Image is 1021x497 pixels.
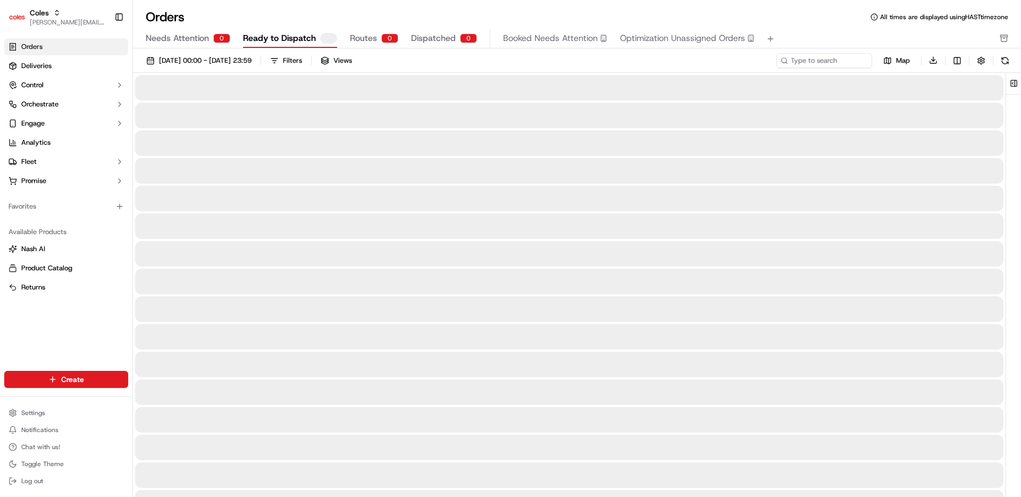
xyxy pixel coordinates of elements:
[4,241,128,258] button: Nash AI
[21,443,60,451] span: Chat with us!
[30,7,49,18] button: Coles
[316,53,357,68] button: Views
[381,34,398,43] div: 0
[4,96,128,113] button: Orchestrate
[21,244,45,254] span: Nash AI
[21,157,37,167] span: Fleet
[4,457,128,471] button: Toggle Theme
[146,9,185,26] h1: Orders
[21,409,45,417] span: Settings
[503,32,598,45] span: Booked Needs Attention
[4,153,128,170] button: Fleet
[4,172,128,189] button: Promise
[146,32,209,45] span: Needs Attention
[21,138,51,147] span: Analytics
[21,119,45,128] span: Engage
[4,474,128,488] button: Log out
[333,56,352,65] span: Views
[876,54,917,67] button: Map
[4,279,128,296] button: Returns
[21,477,43,485] span: Log out
[159,56,252,65] span: [DATE] 00:00 - [DATE] 23:59
[141,53,256,68] button: [DATE] 00:00 - [DATE] 23:59
[4,423,128,437] button: Notifications
[4,134,128,151] a: Analytics
[896,56,910,65] span: Map
[620,32,745,45] span: Optimization Unassigned Orders
[4,198,128,215] div: Favorites
[21,42,43,52] span: Orders
[9,9,26,26] img: Coles
[4,440,128,454] button: Chat with us!
[4,260,128,277] button: Product Catalog
[21,100,58,109] span: Orchestrate
[30,18,106,27] button: [PERSON_NAME][EMAIL_ADDRESS][DOMAIN_NAME]
[411,32,456,45] span: Dispatched
[283,56,302,65] div: Filters
[350,32,377,45] span: Routes
[213,34,230,43] div: 0
[4,77,128,94] button: Control
[21,176,46,186] span: Promise
[4,223,128,241] div: Available Products
[4,38,128,55] a: Orders
[9,283,124,292] a: Returns
[4,57,128,74] a: Deliveries
[4,405,128,420] button: Settings
[4,371,128,388] button: Create
[21,283,45,292] span: Returns
[243,32,316,45] span: Ready to Dispatch
[460,34,477,43] div: 0
[61,374,84,385] span: Create
[998,53,1012,68] button: Refresh
[4,4,110,30] button: ColesColes[PERSON_NAME][EMAIL_ADDRESS][DOMAIN_NAME]
[4,115,128,132] button: Engage
[21,80,44,90] span: Control
[21,426,58,434] span: Notifications
[9,263,124,273] a: Product Catalog
[21,263,72,273] span: Product Catalog
[21,460,64,468] span: Toggle Theme
[880,13,1008,21] span: All times are displayed using HAST timezone
[21,61,52,71] span: Deliveries
[776,53,872,68] input: Type to search
[9,244,124,254] a: Nash AI
[265,53,307,68] button: Filters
